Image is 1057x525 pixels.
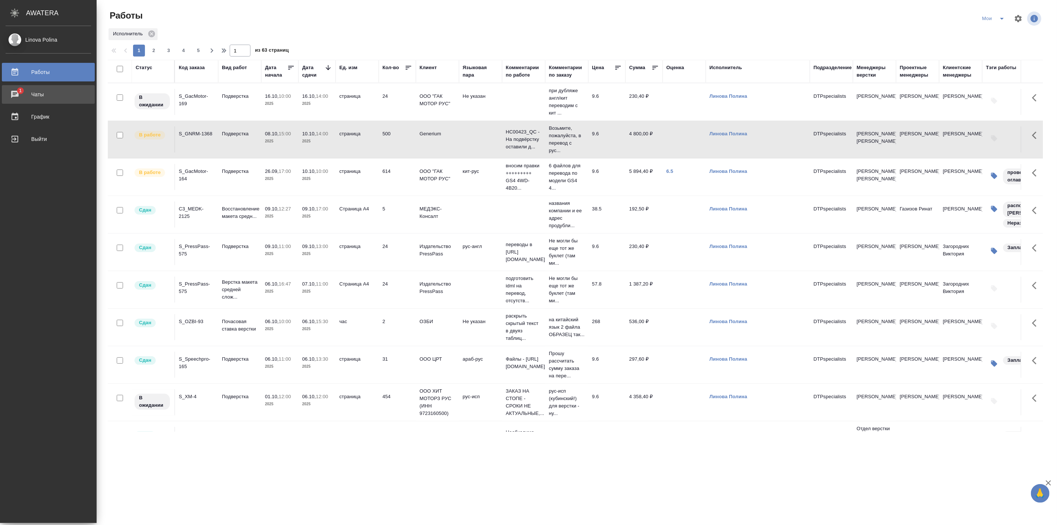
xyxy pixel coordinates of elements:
p: [PERSON_NAME] [857,318,892,325]
p: Подверстка [222,168,258,175]
p: 2025 [302,213,332,220]
p: В ожидании [139,94,165,109]
td: страница [336,164,379,190]
td: Не указан [459,314,502,340]
p: Подверстка [222,130,258,138]
p: 11:00 [316,281,328,287]
p: [PERSON_NAME] [857,243,892,250]
p: 2025 [302,175,332,183]
p: 2025 [302,325,332,333]
span: 🙏 [1034,486,1047,501]
div: Код заказа [179,64,205,71]
p: Файлы - [URL][DOMAIN_NAME].. [506,355,542,370]
p: при дубляже англ/кит переводим с кит ... [549,87,585,117]
td: Страница А4 [336,202,379,228]
p: 10:00 [279,93,291,99]
td: [PERSON_NAME] [896,89,939,115]
p: 10:00 [316,431,328,437]
p: 2025 [265,100,295,107]
p: Почасовая ставка верстки [222,318,258,333]
div: Комментарии по работе [506,64,542,79]
p: 09.10, [265,244,279,249]
div: Кол-во [382,64,399,71]
div: Клиентские менеджеры [943,64,979,79]
div: Цена [592,64,604,71]
div: S_OZBI-93 [179,318,214,325]
a: Линова Полина [709,131,747,136]
p: 07.10, [302,281,316,287]
p: 2025 [265,363,295,370]
p: Generium [420,130,455,138]
td: DTPspecialists [810,314,853,340]
div: Исполнитель [709,64,742,71]
td: 1 387,20 ₽ [626,277,663,303]
td: [PERSON_NAME] [939,427,982,453]
button: Добавить тэги [986,93,1002,109]
p: на китайский язык 2 файла ОБРАЗЕЦ так... [549,316,585,338]
td: DTPspecialists [810,239,853,265]
td: час [336,314,379,340]
p: 2025 [302,250,332,258]
p: ОЗБИ [420,318,455,325]
a: Линова Полина [709,168,747,174]
button: Здесь прячутся важные кнопки [1028,314,1045,332]
td: 5 [379,202,416,228]
p: Верстка макета средней слож... [222,278,258,301]
td: DTPspecialists [810,352,853,378]
div: C3_MEDK-2125 [179,205,214,220]
td: 9.6 [588,352,626,378]
p: [PERSON_NAME] [857,205,892,213]
button: Добавить тэги [986,280,1002,297]
a: Линова Полина [709,93,747,99]
p: Возьмите, пожалуйста, в перевод с рус... [549,125,585,154]
p: Сдан [139,206,151,214]
div: Менеджеры верстки [857,64,892,79]
td: Загородних Виктория [939,277,982,303]
div: S_GacMotor-164 [179,168,214,183]
td: [PERSON_NAME] [939,89,982,115]
p: 13:00 [316,244,328,249]
p: 16:00 [279,431,291,437]
a: Линова Полина [709,394,747,399]
p: Восстановление макета средн... [222,205,258,220]
td: 500 [379,126,416,152]
p: Запланирован [1008,244,1043,251]
p: 06.10, [302,356,316,362]
td: 230,40 ₽ [626,89,663,115]
td: рус-англ [459,239,502,265]
td: 4 358,40 ₽ [626,389,663,415]
button: Изменить тэги [986,243,1002,259]
td: 192,50 ₽ [626,202,663,228]
td: 536,00 ₽ [626,314,663,340]
td: араб-рус [459,352,502,378]
td: [PERSON_NAME] [896,352,939,378]
button: Здесь прячутся важные кнопки [1028,277,1045,294]
div: Запланирован [1002,355,1048,365]
a: Линова Полина [709,431,747,437]
p: названия компании и ее адрес продубли... [549,200,585,229]
div: Клиент [420,64,437,71]
p: 2025 [265,400,295,408]
a: Выйти [2,130,95,148]
a: Линова Полина [709,281,747,287]
p: 14:00 [316,93,328,99]
div: Оценка [666,64,684,71]
td: Загородних Виктория [939,239,982,265]
p: переводы в [URL][DOMAIN_NAME].. [506,241,542,263]
div: Работы [6,67,91,78]
div: Сумма [629,64,645,71]
p: 10:00 [316,168,328,174]
td: [PERSON_NAME] [896,239,939,265]
p: 11:00 [279,356,291,362]
div: Статус [136,64,152,71]
p: Издательство PressPass [420,243,455,258]
td: кит-рус [459,164,502,190]
td: 1 072,00 ₽ [626,427,663,453]
span: Настроить таблицу [1009,10,1027,28]
div: S_PressPass-575 [179,280,214,295]
p: 17:00 [316,206,328,212]
button: Изменить тэги [986,201,1002,217]
p: AWATERA [420,431,455,438]
div: Подразделение [814,64,852,71]
button: Здесь прячутся важные кнопки [1028,239,1045,257]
